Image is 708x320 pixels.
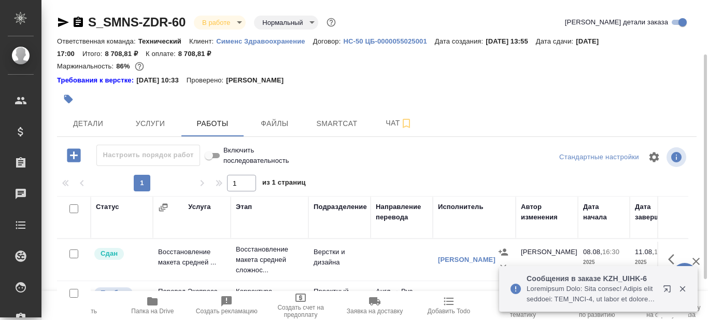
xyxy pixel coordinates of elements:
p: Технический [138,37,189,45]
div: Дата начала [583,202,625,222]
span: из 1 страниц [262,176,306,191]
div: В работе [254,16,318,30]
span: Услуги [125,117,175,130]
button: Скопировать ссылку [72,16,84,29]
p: [PERSON_NAME] [226,75,291,86]
button: Нормальный [259,18,306,27]
td: Англ → Рус [371,281,433,317]
button: Добавить Todo [412,291,486,320]
td: Проектный офис [308,281,371,317]
p: Loremipsum Dolo: Sita consec! Adipis elitseddoei: TEM_INCI-4, ut labor et doloremagnaali, enima m... [527,284,656,304]
p: 8 708,81 ₽ [178,50,219,58]
p: 16:30 [602,248,619,256]
p: Корректура [236,286,303,297]
span: Файлы [250,117,300,130]
p: Ответственная команда: [57,37,138,45]
a: Требования к верстке: [57,75,136,86]
span: Настроить таблицу [642,145,667,170]
button: В работе [199,18,233,27]
div: Услуга [188,202,210,212]
td: [PERSON_NAME] [516,242,578,278]
button: Здесь прячутся важные кнопки [662,247,687,272]
p: Дата сдачи: [536,37,576,45]
p: Сообщения в заказе KZH_UIHK-6 [527,273,656,284]
span: Создать счет на предоплату [270,304,332,318]
button: Добавить работу [60,145,88,166]
span: Папка на Drive [131,308,174,315]
p: 11.08, [635,248,654,256]
span: Посмотреть информацию [667,147,688,167]
p: Подбор [101,288,126,298]
a: HC-50 ЦБ-0000055025001 [343,36,434,45]
p: Маржинальность: [57,62,116,70]
button: Доп статусы указывают на важность/срочность заказа [324,16,338,29]
button: Скопировать ссылку для ЯМессенджера [57,16,69,29]
td: Восстановление макета средней ... [153,242,231,278]
span: [PERSON_NAME] детали заказа [565,17,668,27]
svg: Подписаться [400,117,413,130]
div: Подразделение [314,202,367,212]
div: Направление перевода [376,202,428,222]
span: Добавить Todo [428,308,470,315]
div: split button [557,149,642,165]
span: Работы [188,117,237,130]
div: Менеджер проверил работу исполнителя, передает ее на следующий этап [93,247,148,261]
button: Папка на Drive [116,291,190,320]
div: Автор изменения [521,202,573,222]
button: Открыть в новой вкладке [657,279,682,303]
span: Чат [374,117,424,130]
button: Заявка на доставку [338,291,412,320]
button: Удалить [495,260,511,275]
button: 1000.00 RUB; [133,60,146,73]
p: [DATE] 10:33 [136,75,187,86]
p: Восстановление макета средней сложнос... [236,244,303,275]
p: 86% [116,62,132,70]
button: Создать рекламацию [190,291,264,320]
button: Сгруппировать [158,202,168,213]
button: Назначить [495,244,511,260]
p: 15:00 [654,248,671,256]
button: Закрыть [672,284,693,294]
button: Добавить тэг [57,88,80,110]
span: Smartcat [312,117,362,130]
span: Включить последовательность [223,145,289,166]
td: Перевод Экспресс Англ → Рус [153,281,231,317]
button: Создать счет на предоплату [264,291,338,320]
p: HC-50 ЦБ-0000055025001 [343,37,434,45]
div: Дата завершения [635,202,676,222]
p: [DATE] 13:55 [486,37,536,45]
span: Детали [63,117,113,130]
p: 08.08, [583,248,602,256]
p: 2025 [635,257,676,268]
div: Этап [236,202,252,212]
p: Договор: [313,37,344,45]
span: Создать рекламацию [196,308,258,315]
div: Исполнитель [438,202,484,212]
span: Заявка на доставку [347,308,403,315]
div: Статус [96,202,119,212]
p: Проверено: [187,75,226,86]
div: Нажми, чтобы открыть папку с инструкцией [57,75,136,86]
p: Итого: [82,50,105,58]
p: Клиент: [189,37,216,45]
button: 🙏 [672,263,698,289]
p: 2025 [583,257,625,268]
p: Сименс Здравоохранение [216,37,313,45]
p: Сдан [101,248,118,259]
a: Сименс Здравоохранение [216,36,313,45]
button: Пересчитать [41,291,116,320]
a: S_SMNS-ZDR-60 [88,15,186,29]
p: 8 708,81 ₽ [105,50,146,58]
div: Можно подбирать исполнителей [93,286,148,300]
p: К оплате: [146,50,178,58]
div: В работе [194,16,246,30]
button: Определить тематику [486,291,560,320]
span: Определить тематику [492,304,554,318]
p: Дата создания: [435,37,486,45]
td: Верстки и дизайна [308,242,371,278]
a: [PERSON_NAME] [438,256,495,263]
